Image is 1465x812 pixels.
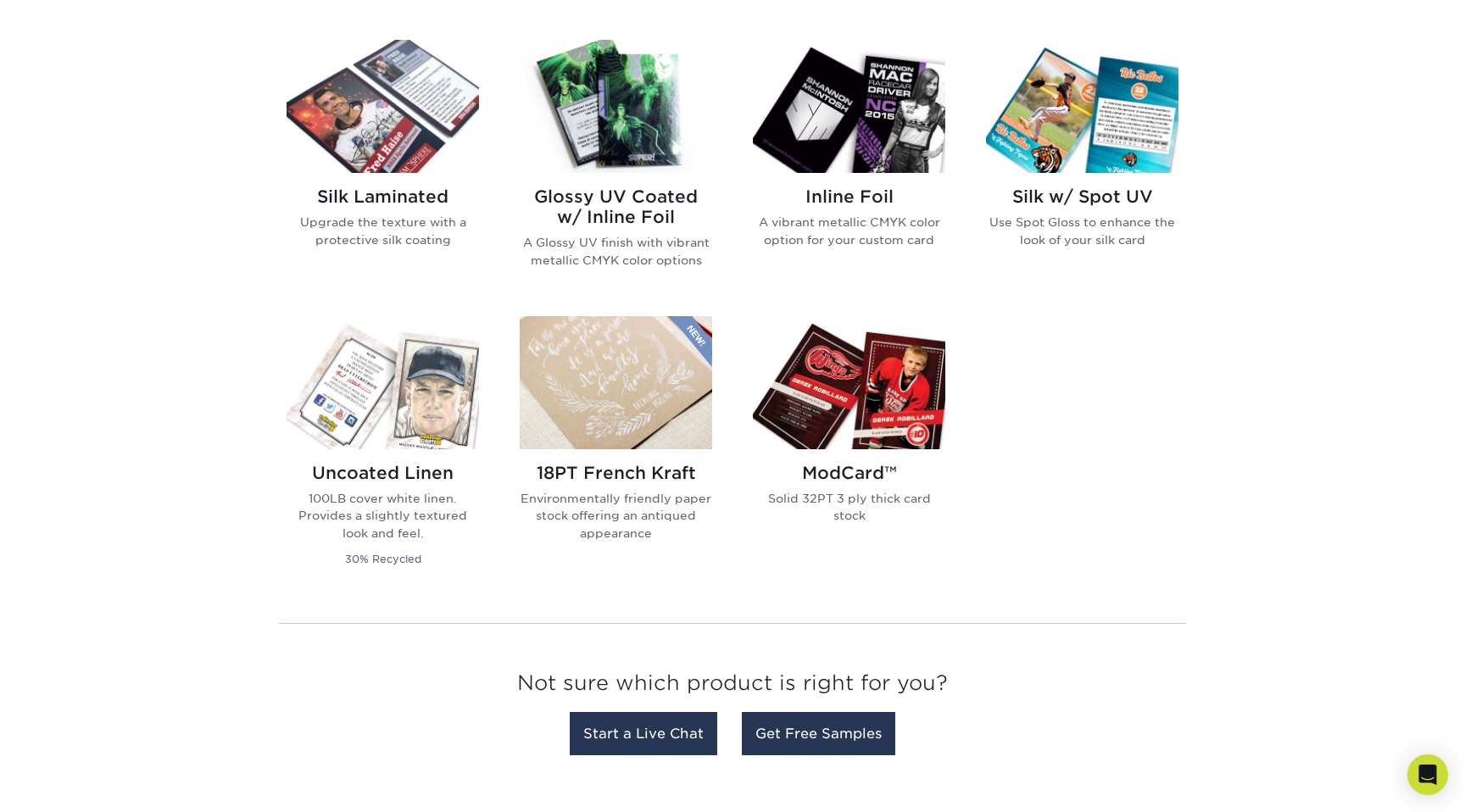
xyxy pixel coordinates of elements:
img: Uncoated Linen Trading Cards [287,316,479,449]
img: 18PT French Kraft Trading Cards [520,316,712,449]
img: Silk Laminated Trading Cards [287,40,479,173]
h2: ModCard™ [753,463,945,483]
p: Upgrade the texture with a protective silk coating [287,214,479,248]
a: Glossy UV Coated w/ Inline Foil Trading Cards Glossy UV Coated w/ Inline Foil A Glossy UV finish ... [520,40,712,296]
p: Environmentally friendly paper stock offering an antiqued appearance [520,490,712,542]
div: Open Intercom Messenger [1407,754,1448,795]
p: A Glossy UV finish with vibrant metallic CMYK color options [520,234,712,269]
a: ModCard™ Trading Cards ModCard™ Solid 32PT 3 ply thick card stock [753,316,945,589]
a: Start a Live Chat [570,712,717,755]
p: Use Spot Gloss to enhance the look of your silk card [986,214,1178,248]
img: New Product [670,316,712,367]
h2: Glossy UV Coated w/ Inline Foil [520,186,712,227]
small: 30% Recycled [345,553,421,565]
a: 18PT French Kraft Trading Cards 18PT French Kraft Environmentally friendly paper stock offering a... [520,316,712,589]
img: ModCard™ Trading Cards [753,316,945,449]
img: Inline Foil Trading Cards [753,40,945,173]
h3: Not sure which product is right for you? [279,658,1186,716]
h2: Uncoated Linen [287,463,479,483]
a: Silk w/ Spot UV Trading Cards Silk w/ Spot UV Use Spot Gloss to enhance the look of your silk card [986,40,1178,296]
h2: Inline Foil [753,186,945,207]
img: Silk w/ Spot UV Trading Cards [986,40,1178,173]
h2: Silk Laminated [287,186,479,207]
a: Silk Laminated Trading Cards Silk Laminated Upgrade the texture with a protective silk coating [287,40,479,296]
p: Solid 32PT 3 ply thick card stock [753,490,945,525]
p: A vibrant metallic CMYK color option for your custom card [753,214,945,248]
h2: 18PT French Kraft [520,463,712,483]
a: Uncoated Linen Trading Cards Uncoated Linen 100LB cover white linen. Provides a slightly textured... [287,316,479,589]
img: Glossy UV Coated w/ Inline Foil Trading Cards [520,40,712,173]
a: Get Free Samples [742,712,895,755]
h2: Silk w/ Spot UV [986,186,1178,207]
p: 100LB cover white linen. Provides a slightly textured look and feel. [287,490,479,542]
a: Inline Foil Trading Cards Inline Foil A vibrant metallic CMYK color option for your custom card [753,40,945,296]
